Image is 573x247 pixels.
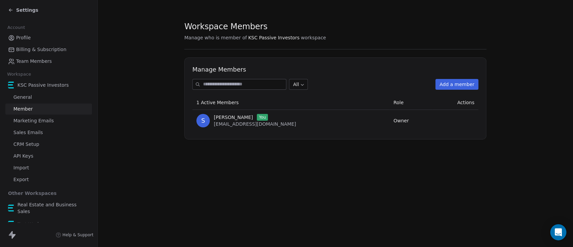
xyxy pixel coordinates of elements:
img: 55211_Kane%20Street%20Capital_Logo_AC-01.png [8,221,15,228]
span: Other Workspaces [5,188,59,199]
button: Add a member [435,79,478,90]
a: General [5,92,92,103]
span: Member [13,106,33,113]
h1: Manage Members [192,66,478,74]
span: Test Workspace [17,221,54,228]
a: Billing & Subscription [5,44,92,55]
span: [PERSON_NAME] [214,114,253,121]
a: Export [5,174,92,185]
div: Open Intercom Messenger [550,224,566,240]
span: CRM Setup [13,141,39,148]
a: Settings [8,7,38,13]
span: Team Members [16,58,52,65]
span: [EMAIL_ADDRESS][DOMAIN_NAME] [214,121,296,127]
span: Help & Support [62,232,93,238]
span: Account [4,23,28,33]
span: Import [13,164,29,171]
a: Marketing Emails [5,115,92,126]
span: S [196,114,210,127]
span: KSC Passive Investors [248,34,299,41]
span: KSC Passive Investors [17,82,69,88]
a: CRM Setup [5,139,92,150]
a: Import [5,162,92,173]
img: 55211_Kane%20Street%20Capital_Logo_AC-01.png [8,82,15,88]
a: Sales Emails [5,127,92,138]
a: Team Members [5,56,92,67]
span: General [13,94,32,101]
span: workspace [301,34,326,41]
a: Help & Support [56,232,93,238]
span: Export [13,176,29,183]
a: API Keys [5,151,92,162]
span: Workspace Members [184,22,267,32]
a: Member [5,104,92,115]
span: Sales Emails [13,129,43,136]
img: 55211_Kane%20Street%20Capital_Logo_AC-01.png [8,205,15,211]
span: 1 Active Members [196,100,239,105]
a: Profile [5,32,92,43]
span: Role [393,100,403,105]
span: Manage who is member of [184,34,247,41]
span: Marketing Emails [13,117,54,124]
span: Actions [457,100,474,105]
span: Settings [16,7,38,13]
span: Billing & Subscription [16,46,66,53]
span: API Keys [13,153,33,160]
span: You [257,114,268,121]
span: Real Estate and Business Sales [17,201,89,215]
span: Owner [393,118,409,123]
span: Workspace [4,69,34,79]
span: Profile [16,34,31,41]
